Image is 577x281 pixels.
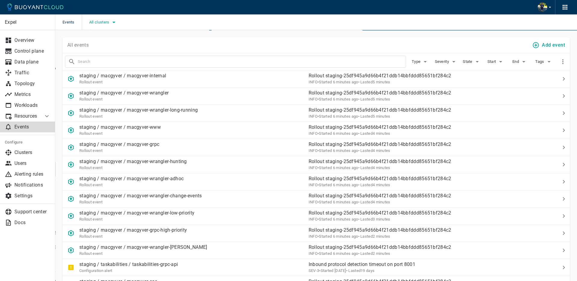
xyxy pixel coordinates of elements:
span: State [463,59,474,64]
p: Support center [14,209,50,215]
relative-time: 6 minutes ago [333,148,358,153]
relative-time: 6 minutes ago [333,114,358,119]
relative-time: 6 minutes ago [333,234,358,239]
span: Severity [435,59,450,64]
p: Rollout staging-25df945a9d66b4f21ddb14bbfddd85651bf284c2 [309,159,542,165]
h4: Add event [542,42,565,48]
span: Rollout event [79,80,102,84]
relative-time: 6 minutes ago [333,217,358,221]
p: Events [14,124,50,130]
p: Data plane [14,59,50,65]
p: Rollout staging-25df945a9d66b4f21ddb14bbfddd85651bf284c2 [309,244,542,250]
p: Workloads [14,102,50,108]
span: SEV-3 [309,268,319,273]
p: Topology [14,81,50,87]
relative-time: 6 minutes ago [333,97,358,101]
span: Thu, 07 Aug 2025 10:31:37 EDT / Thu, 07 Aug 2025 14:31:37 UTC [319,268,346,273]
span: • Lasted 2 minutes [358,234,390,239]
relative-time: 6 minutes ago [333,183,358,187]
span: Events [63,14,82,30]
button: Tags [534,57,554,66]
span: Tue, 26 Aug 2025 10:13:23 EDT / Tue, 26 Aug 2025 14:13:23 UTC [318,148,358,153]
p: staging / macgyver / macgyver-wrangler-low-priority [79,210,194,216]
button: Start [486,57,505,66]
span: • Lasted 2 minutes [358,251,390,256]
span: Tue, 26 Aug 2025 10:13:16 EDT / Tue, 26 Aug 2025 14:13:16 UTC [318,251,358,256]
p: Rollout staging-25df945a9d66b4f21ddb14bbfddd85651bf284c2 [309,193,542,199]
span: INFO [309,131,318,136]
h5: Configure [5,140,50,145]
p: Overview [14,37,50,43]
p: Rollout staging-25df945a9d66b4f21ddb14bbfddd85651bf284c2 [309,227,542,233]
p: Settings [14,193,50,199]
button: Add event [531,40,567,51]
img: Bjorn Stange [538,2,547,12]
p: Clusters [14,150,50,156]
span: Start [487,59,497,64]
p: staging / macgyver / macgyver-www [79,124,161,130]
span: INFO [309,165,318,170]
button: State [462,57,481,66]
span: INFO [309,80,318,84]
span: Configuration alert [79,268,112,273]
p: Users [14,160,50,166]
span: Rollout event [79,131,102,136]
p: Traffic [14,70,50,76]
span: Tue, 26 Aug 2025 10:13:24 EDT / Tue, 26 Aug 2025 14:13:24 UTC [318,234,358,239]
relative-time: 6 minutes ago [333,200,358,204]
p: Control plane [14,48,50,54]
span: Rollout event [79,114,102,119]
span: • Lasted 4 minutes [358,183,390,187]
span: INFO [309,217,318,221]
input: Search [78,57,406,66]
span: • Lasted 5 minutes [358,80,390,84]
span: Tue, 26 Aug 2025 10:13:23 EDT / Tue, 26 Aug 2025 14:13:23 UTC [318,183,358,187]
p: Docs [14,220,50,226]
span: • Lasted 4 minutes [358,165,390,170]
p: staging / macgyver / macgyver-internal [79,73,166,79]
span: Tue, 26 Aug 2025 10:13:23 EDT / Tue, 26 Aug 2025 14:13:23 UTC [318,165,358,170]
p: staging / macgyver / macgyver-wrangler [79,90,169,96]
button: Type [411,57,430,66]
p: staging / macgyver / macgyver-grpc [79,141,159,147]
span: INFO [309,183,318,187]
span: All clusters [89,20,111,25]
relative-time: 6 minutes ago [333,80,358,84]
p: staging / macgyver / macgyver-grpc-high-priority [79,227,187,233]
span: INFO [309,200,318,204]
p: Alerting rules [14,171,50,177]
span: Tue, 26 Aug 2025 10:13:26 EDT / Tue, 26 Aug 2025 14:13:26 UTC [318,131,358,136]
span: Rollout event [79,217,102,221]
p: Resources [14,113,38,119]
p: staging / macgyver / macgyver-wrangler-change-events [79,193,202,199]
span: Tue, 26 Aug 2025 10:13:24 EDT / Tue, 26 Aug 2025 14:13:24 UTC [318,217,358,221]
span: • Lasted 5 minutes [358,114,390,119]
span: Type [412,59,422,64]
span: INFO [309,251,318,256]
p: Rollout staging-25df945a9d66b4f21ddb14bbfddd85651bf284c2 [309,73,542,79]
relative-time: [DATE] [334,268,346,273]
span: INFO [309,148,318,153]
span: Rollout event [79,148,102,153]
relative-time: 6 minutes ago [333,131,358,136]
p: Rollout staging-25df945a9d66b4f21ddb14bbfddd85651bf284c2 [309,107,542,113]
p: staging / macgyver / macgyver-wrangler-adhoc [79,176,184,182]
span: Rollout event [79,251,102,256]
p: Notifications [14,182,50,188]
span: End [512,59,520,64]
span: Tue, 26 Aug 2025 10:13:16 EDT / Tue, 26 Aug 2025 14:13:16 UTC [318,114,358,119]
span: Tue, 26 Aug 2025 10:13:24 EDT / Tue, 26 Aug 2025 14:13:24 UTC [318,200,358,204]
span: INFO [309,97,318,101]
p: staging / macgyver / macgyver-wrangler-hunting [79,159,187,165]
p: Rollout staging-25df945a9d66b4f21ddb14bbfddd85651bf284c2 [309,176,542,182]
span: INFO [309,234,318,239]
p: Rollout staging-25df945a9d66b4f21ddb14bbfddd85651bf284c2 [309,124,542,130]
button: End [510,57,530,66]
p: Inbound protocol detection timeout on port 8001 [309,261,542,267]
span: • Lasted 5 minutes [358,97,390,101]
span: Tue, 26 Aug 2025 10:13:23 EDT / Tue, 26 Aug 2025 14:13:23 UTC [318,97,358,101]
span: Rollout event [79,97,102,101]
p: Rollout staging-25df945a9d66b4f21ddb14bbfddd85651bf284c2 [309,210,542,216]
relative-time: 6 minutes ago [333,251,358,256]
button: Severity [435,57,457,66]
